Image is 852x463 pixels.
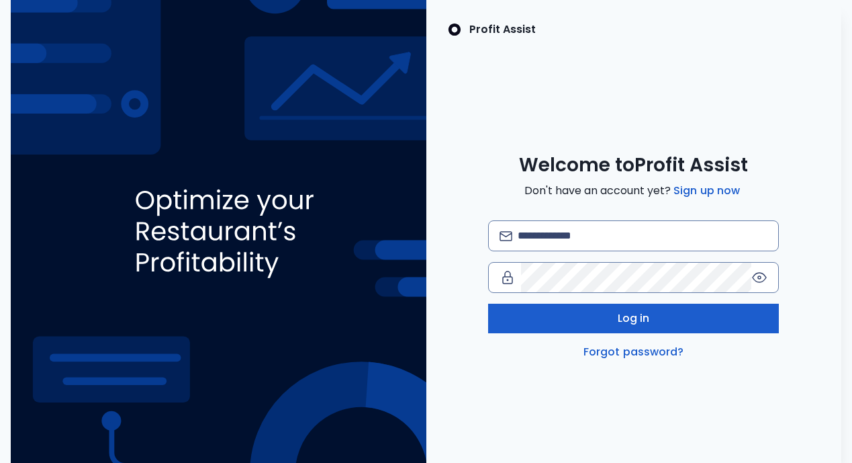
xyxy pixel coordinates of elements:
span: Welcome to Profit Assist [519,153,748,177]
span: Log in [618,310,650,327]
button: Log in [488,304,779,333]
a: Forgot password? [581,344,687,360]
img: SpotOn Logo [448,22,461,38]
img: email [500,231,512,241]
span: Don't have an account yet? [524,183,743,199]
a: Sign up now [671,183,743,199]
p: Profit Assist [469,22,536,38]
